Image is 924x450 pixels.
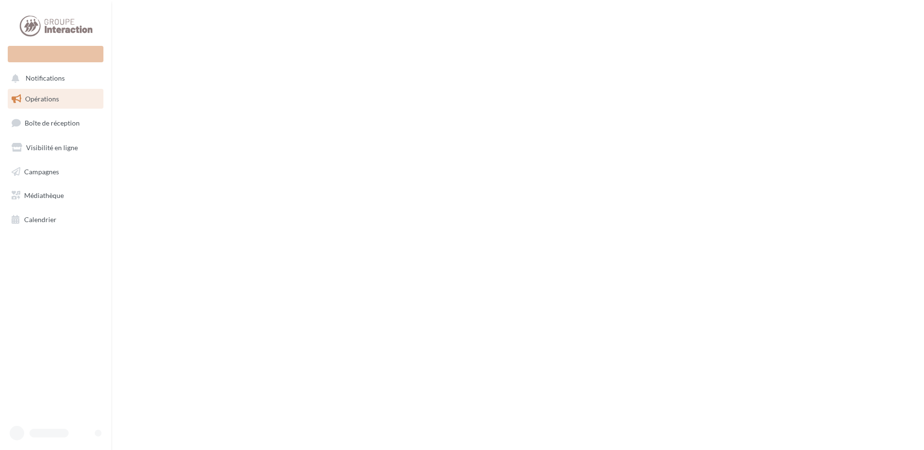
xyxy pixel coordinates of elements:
[26,74,65,83] span: Notifications
[6,89,105,109] a: Opérations
[26,143,78,152] span: Visibilité en ligne
[24,215,57,224] span: Calendrier
[8,46,103,62] div: Nouvelle campagne
[6,185,105,206] a: Médiathèque
[6,162,105,182] a: Campagnes
[25,95,59,103] span: Opérations
[24,191,64,199] span: Médiathèque
[24,167,59,175] span: Campagnes
[6,112,105,133] a: Boîte de réception
[6,138,105,158] a: Visibilité en ligne
[25,119,80,127] span: Boîte de réception
[6,210,105,230] a: Calendrier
